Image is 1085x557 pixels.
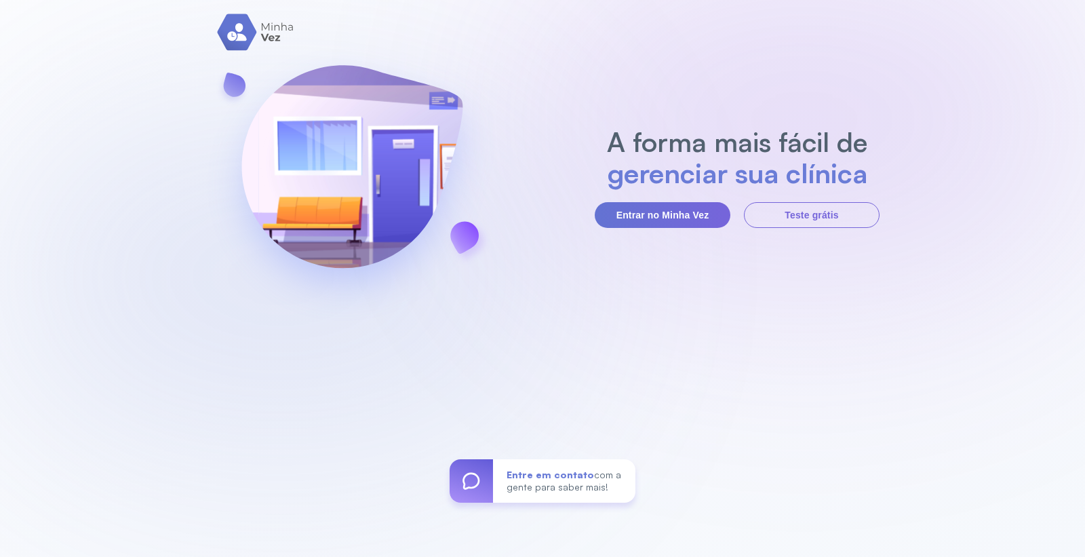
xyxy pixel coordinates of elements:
[600,157,875,189] h2: gerenciar sua clínica
[205,29,498,324] img: banner-login.svg
[600,126,875,157] h2: A forma mais fácil de
[744,202,880,228] button: Teste grátis
[450,459,635,503] a: Entre em contatocom a gente para saber mais!
[493,459,635,503] div: com a gente para saber mais!
[595,202,730,228] button: Entrar no Minha Vez
[217,14,295,51] img: logo.svg
[507,469,594,480] span: Entre em contato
